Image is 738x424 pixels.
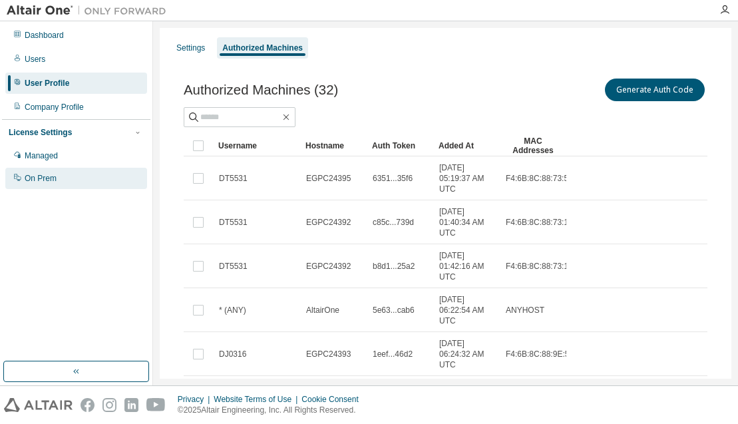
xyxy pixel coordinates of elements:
span: c85c...739d [373,217,414,228]
div: License Settings [9,127,72,138]
div: Users [25,54,45,65]
span: Authorized Machines (32) [184,83,338,98]
span: DT5531 [219,261,248,272]
span: DJ0316 [219,349,246,359]
div: Managed [25,150,58,161]
div: Company Profile [25,102,84,112]
span: EGPC24392 [306,261,351,272]
div: Authorized Machines [222,43,303,53]
span: b8d1...25a2 [373,261,415,272]
div: Settings [176,43,205,53]
div: Auth Token [372,135,428,156]
span: 6351...35f6 [373,173,413,184]
span: 1eef...46d2 [373,349,413,359]
img: Altair One [7,4,173,17]
span: EGPC24395 [306,173,351,184]
span: [DATE] 06:24:32 AM UTC [439,338,494,370]
div: Hostname [305,135,361,156]
span: [DATE] 05:19:37 AM UTC [439,162,494,194]
div: Website Terms of Use [214,394,301,405]
div: Dashboard [25,30,64,41]
span: * (ANY) [219,305,246,316]
div: On Prem [25,173,57,184]
img: facebook.svg [81,398,94,412]
div: Privacy [178,394,214,405]
span: 5e63...cab6 [373,305,415,316]
div: Username [218,135,295,156]
div: MAC Addresses [505,135,561,156]
span: F4:6B:8C:88:9E:59 [506,349,574,359]
span: F4:6B:8C:88:73:1A [506,217,574,228]
img: linkedin.svg [124,398,138,412]
span: [DATE] 01:42:16 AM UTC [439,250,494,282]
p: © 2025 Altair Engineering, Inc. All Rights Reserved. [178,405,367,416]
div: Cookie Consent [301,394,366,405]
div: Added At [439,135,494,156]
span: AltairOne [306,305,339,316]
span: DT5531 [219,173,248,184]
button: Generate Auth Code [605,79,705,101]
div: User Profile [25,78,69,89]
span: DT5531 [219,217,248,228]
img: youtube.svg [146,398,166,412]
img: instagram.svg [102,398,116,412]
span: [DATE] 06:22:54 AM UTC [439,294,494,326]
span: EGPC24393 [306,349,351,359]
span: F4:6B:8C:88:73:53 [506,173,573,184]
span: F4:6B:8C:88:73:1A [506,261,574,272]
span: EGPC24392 [306,217,351,228]
img: altair_logo.svg [4,398,73,412]
span: ANYHOST [506,305,544,316]
span: [DATE] 01:40:34 AM UTC [439,206,494,238]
